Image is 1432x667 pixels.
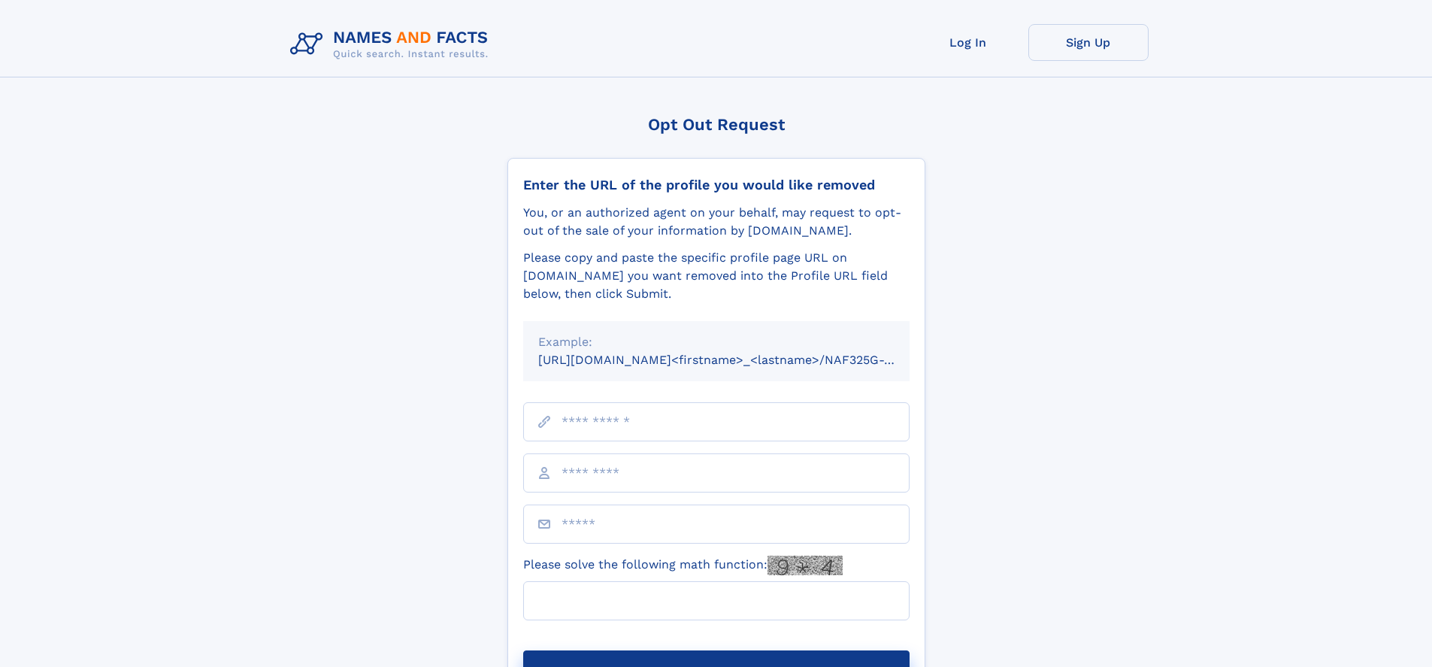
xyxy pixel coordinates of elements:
[538,353,938,367] small: [URL][DOMAIN_NAME]<firstname>_<lastname>/NAF325G-xxxxxxxx
[523,177,910,193] div: Enter the URL of the profile you would like removed
[1028,24,1149,61] a: Sign Up
[523,249,910,303] div: Please copy and paste the specific profile page URL on [DOMAIN_NAME] you want removed into the Pr...
[284,24,501,65] img: Logo Names and Facts
[538,333,895,351] div: Example:
[507,115,925,134] div: Opt Out Request
[523,556,843,575] label: Please solve the following math function:
[523,204,910,240] div: You, or an authorized agent on your behalf, may request to opt-out of the sale of your informatio...
[908,24,1028,61] a: Log In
